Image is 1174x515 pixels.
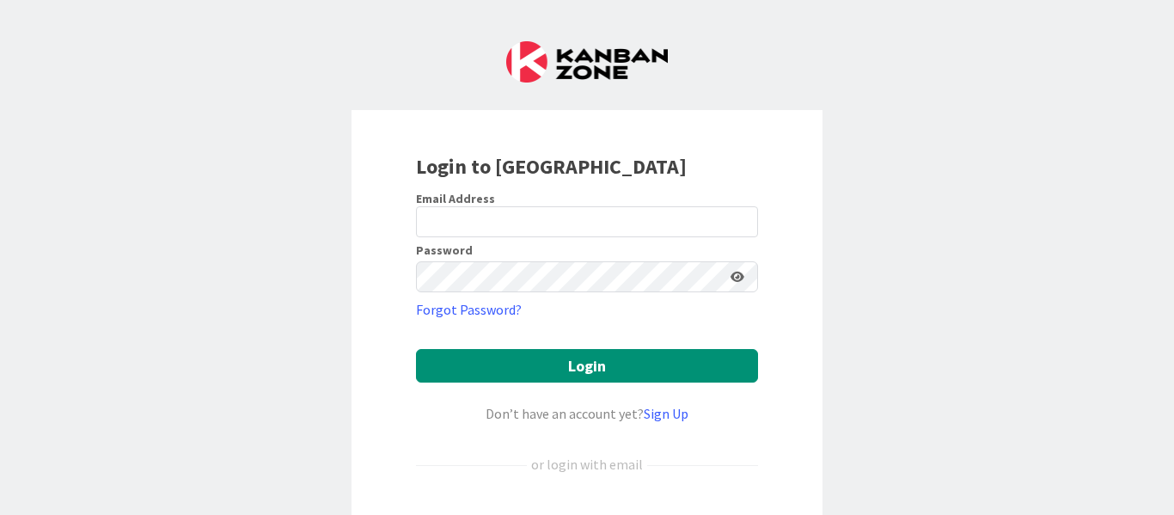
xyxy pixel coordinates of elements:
label: Password [416,244,473,256]
button: Login [416,349,758,383]
a: Forgot Password? [416,299,522,320]
img: Kanban Zone [506,41,668,83]
b: Login to [GEOGRAPHIC_DATA] [416,153,687,180]
a: Sign Up [644,405,688,422]
div: or login with email [527,454,647,475]
div: Don’t have an account yet? [416,403,758,424]
label: Email Address [416,191,495,206]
